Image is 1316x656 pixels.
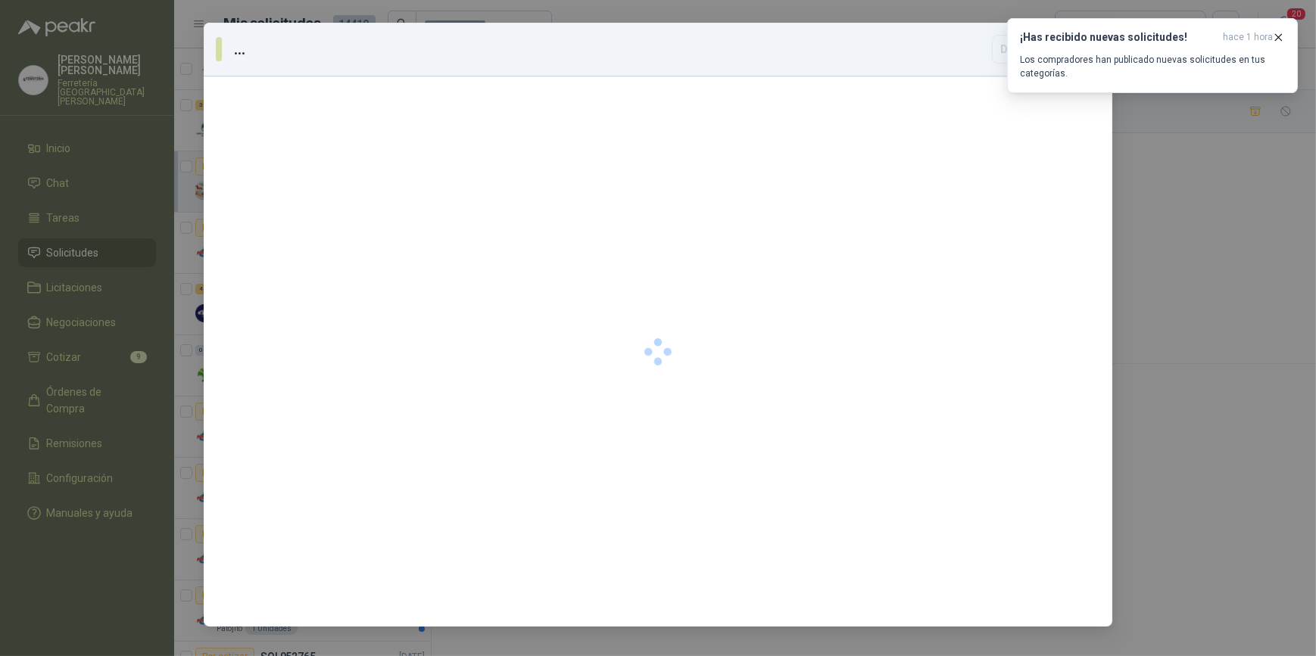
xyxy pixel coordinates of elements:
[992,35,1076,64] button: Descargar
[1223,31,1273,44] span: hace 1 hora
[1020,53,1285,80] p: Los compradores han publicado nuevas solicitudes en tus categorías.
[1020,31,1217,44] h3: ¡Has recibido nuevas solicitudes!
[234,38,251,61] h3: ...
[1007,18,1298,93] button: ¡Has recibido nuevas solicitudes!hace 1 hora Los compradores han publicado nuevas solicitudes en ...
